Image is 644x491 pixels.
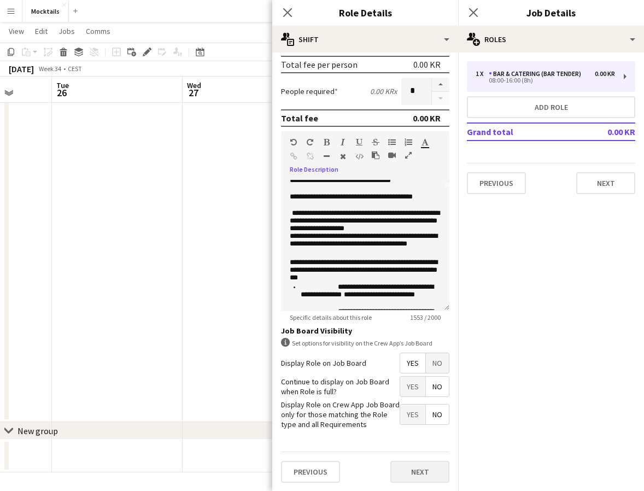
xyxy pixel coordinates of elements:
[489,70,586,78] div: Bar & Catering (Bar Tender)
[185,86,201,99] span: 27
[388,138,396,147] button: Unordered List
[571,123,635,141] td: 0.00 KR
[413,59,441,70] div: 0.00 KR
[388,151,396,160] button: Insert video
[281,86,338,96] label: People required
[370,86,397,96] div: 0.00 KR x
[355,152,363,161] button: HTML Code
[54,24,79,38] a: Jobs
[306,138,314,147] button: Redo
[281,326,449,336] h3: Job Board Visibility
[401,313,449,322] span: 1553 / 2000
[281,400,400,430] label: Display Role on Crew App Job Board only for those matching the Role type and all Requirements
[426,353,449,373] span: No
[413,113,441,124] div: 0.00 KR
[281,313,380,322] span: Specific details about this role
[390,461,449,483] button: Next
[55,86,69,99] span: 26
[56,80,69,90] span: Tue
[467,123,571,141] td: Grand total
[339,152,347,161] button: Clear Formatting
[281,358,366,368] label: Display Role on Job Board
[9,26,24,36] span: View
[458,26,644,52] div: Roles
[81,24,115,38] a: Comms
[31,24,52,38] a: Edit
[372,151,379,160] button: Paste as plain text
[281,461,340,483] button: Previous
[9,63,34,74] div: [DATE]
[22,1,69,22] button: Mocktails
[467,172,526,194] button: Previous
[339,138,347,147] button: Italic
[323,138,330,147] button: Bold
[476,70,489,78] div: 1 x
[68,65,82,73] div: CEST
[355,138,363,147] button: Underline
[426,377,449,396] span: No
[187,80,201,90] span: Wed
[400,377,425,396] span: Yes
[405,151,412,160] button: Fullscreen
[576,172,635,194] button: Next
[426,405,449,424] span: No
[36,65,63,73] span: Week 34
[372,138,379,147] button: Strikethrough
[281,377,400,396] label: Continue to display on Job Board when Role is full?
[432,78,449,92] button: Increase
[405,138,412,147] button: Ordered List
[35,26,48,36] span: Edit
[272,5,458,20] h3: Role Details
[323,152,330,161] button: Horizontal Line
[476,78,615,83] div: 08:00-16:00 (8h)
[400,405,425,424] span: Yes
[272,26,458,52] div: Shift
[86,26,110,36] span: Comms
[290,138,297,147] button: Undo
[58,26,75,36] span: Jobs
[281,59,358,70] div: Total fee per person
[595,70,615,78] div: 0.00 KR
[4,24,28,38] a: View
[281,113,318,124] div: Total fee
[421,138,429,147] button: Text Color
[467,96,635,118] button: Add role
[281,338,449,348] div: Set options for visibility on the Crew App’s Job Board
[17,425,58,436] div: New group
[458,5,644,20] h3: Job Details
[400,353,425,373] span: Yes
